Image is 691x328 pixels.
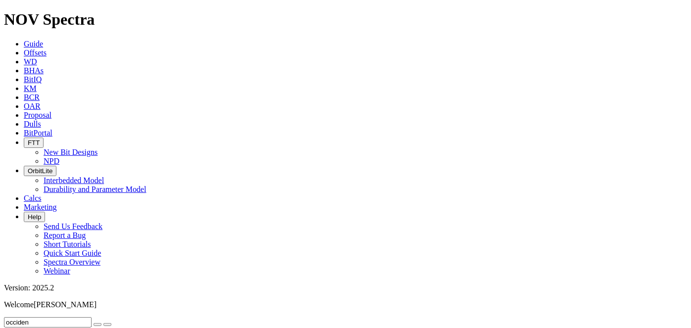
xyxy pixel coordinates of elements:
a: Report a Bug [44,231,86,239]
a: Calcs [24,194,42,202]
a: Quick Start Guide [44,249,101,257]
a: BitIQ [24,75,42,84]
button: OrbitLite [24,166,56,176]
span: OrbitLite [28,167,52,175]
a: Guide [24,40,43,48]
span: [PERSON_NAME] [34,300,97,309]
div: Version: 2025.2 [4,283,687,292]
a: New Bit Designs [44,148,98,156]
a: KM [24,84,37,93]
a: Spectra Overview [44,258,100,266]
a: BHAs [24,66,44,75]
a: OAR [24,102,41,110]
a: WD [24,57,37,66]
a: BCR [24,93,40,101]
a: Offsets [24,48,47,57]
input: Search [4,317,92,328]
h1: NOV Spectra [4,10,687,29]
a: Durability and Parameter Model [44,185,147,193]
a: Marketing [24,203,57,211]
button: FTT [24,138,44,148]
a: BitPortal [24,129,52,137]
a: NPD [44,157,59,165]
span: Help [28,213,41,221]
p: Welcome [4,300,687,309]
a: Dulls [24,120,41,128]
span: FTT [28,139,40,146]
a: Webinar [44,267,70,275]
a: Short Tutorials [44,240,91,248]
a: Interbedded Model [44,176,104,185]
button: Help [24,212,45,222]
a: Send Us Feedback [44,222,102,231]
a: Proposal [24,111,51,119]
